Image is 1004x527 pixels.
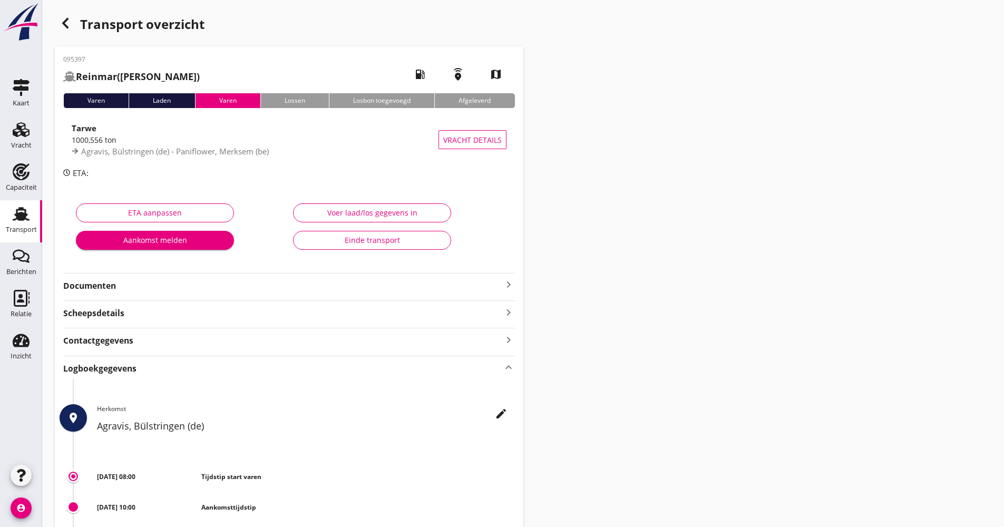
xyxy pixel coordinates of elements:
[11,310,32,317] div: Relatie
[6,268,36,275] div: Berichten
[55,13,523,38] div: Transport overzicht
[293,203,451,222] button: Voer laad/los gegevens in
[11,497,32,519] i: account_circle
[481,60,511,89] i: map
[63,93,129,108] div: Varen
[63,280,502,292] strong: Documenten
[72,123,96,133] strong: Tarwe
[63,70,200,84] h2: ([PERSON_NAME])
[11,353,32,359] div: Inzicht
[302,207,442,218] div: Voer laad/los gegevens in
[76,203,234,222] button: ETA aanpassen
[97,404,126,413] span: Herkomst
[443,134,502,145] span: Vracht details
[2,3,40,42] img: logo-small.a267ee39.svg
[85,207,225,218] div: ETA aanpassen
[72,134,438,145] div: 1000,556 ton
[201,503,256,512] strong: Aankomsttijdstip
[260,93,329,108] div: Lossen
[495,407,508,420] i: edit
[201,472,261,481] strong: Tijdstip start varen
[63,116,515,163] a: Tarwe1000,556 tonAgravis, Bülstringen (de) - Paniflower, Merksem (be)Vracht details
[6,226,37,233] div: Transport
[97,472,135,481] strong: [DATE] 08:00
[73,168,89,178] span: ETA:
[293,231,451,250] button: Einde transport
[438,130,506,149] button: Vracht details
[81,146,269,157] span: Agravis, Bülstringen (de) - Paniflower, Merksem (be)
[63,307,124,319] strong: Scheepsdetails
[129,93,194,108] div: Laden
[63,55,200,64] p: 095397
[195,93,260,108] div: Varen
[434,93,514,108] div: Afgeleverd
[97,419,515,433] h2: Agravis, Bülstringen (de)
[6,184,37,191] div: Capaciteit
[502,278,515,291] i: keyboard_arrow_right
[76,70,117,83] strong: Reinmar
[502,333,515,347] i: keyboard_arrow_right
[76,231,234,250] button: Aankomst melden
[13,100,30,106] div: Kaart
[443,60,473,89] i: emergency_share
[69,472,77,481] i: trip_origin
[302,235,442,246] div: Einde transport
[63,363,137,375] strong: Logboekgegevens
[84,235,226,246] div: Aankomst melden
[63,335,133,347] strong: Contactgegevens
[502,360,515,375] i: keyboard_arrow_up
[329,93,434,108] div: Losbon toegevoegd
[97,503,135,512] strong: [DATE] 10:00
[405,60,435,89] i: local_gas_station
[11,142,32,149] div: Vracht
[502,305,515,319] i: keyboard_arrow_right
[67,412,80,424] i: place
